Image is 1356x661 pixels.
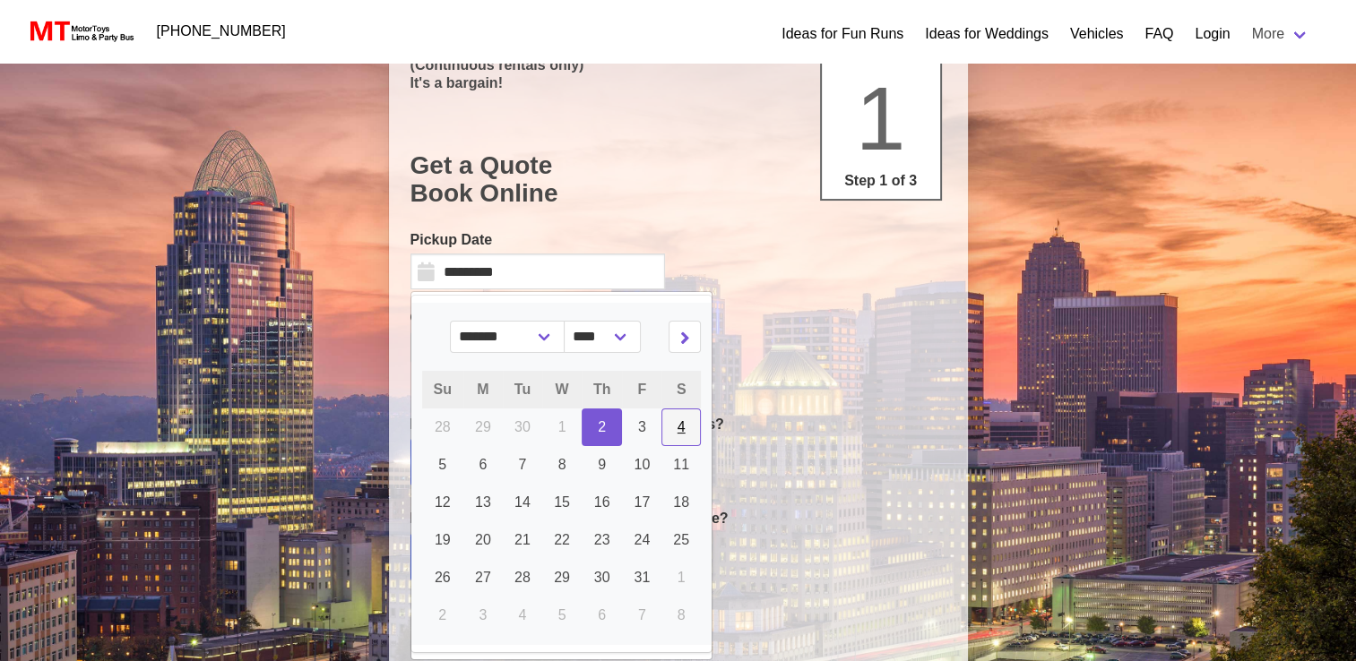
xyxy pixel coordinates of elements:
[634,570,650,585] span: 31
[582,521,623,559] a: 23
[146,13,297,49] a: [PHONE_NUMBER]
[622,559,661,597] a: 31
[477,382,488,397] span: M
[661,446,701,484] a: 11
[582,484,623,521] a: 16
[503,484,542,521] a: 14
[438,457,446,472] span: 5
[422,521,463,559] a: 19
[435,570,451,585] span: 26
[463,559,503,597] a: 27
[598,419,606,434] span: 2
[829,170,933,192] p: Step 1 of 3
[518,607,526,622] span: 4
[503,559,542,597] a: 28
[661,521,701,559] a: 25
[1144,23,1173,45] a: FAQ
[673,457,689,472] span: 11
[678,419,686,434] span: 4
[514,494,531,510] span: 14
[677,382,687,397] span: S
[1070,23,1124,45] a: Vehicles
[634,532,650,547] span: 24
[438,607,446,622] span: 2
[598,607,606,622] span: 6
[514,382,531,397] span: Tu
[475,419,491,434] span: 29
[542,559,582,597] a: 29
[518,457,526,472] span: 7
[634,457,650,472] span: 10
[479,457,487,472] span: 6
[558,457,566,472] span: 8
[435,494,451,510] span: 12
[463,446,503,484] a: 6
[555,382,568,397] span: W
[542,446,582,484] a: 8
[594,494,610,510] span: 16
[435,419,451,434] span: 28
[661,484,701,521] a: 18
[514,570,531,585] span: 28
[463,484,503,521] a: 13
[622,484,661,521] a: 17
[479,607,487,622] span: 3
[925,23,1049,45] a: Ideas for Weddings
[582,408,623,446] a: 2
[514,419,531,434] span: 30
[1195,23,1230,45] a: Login
[622,408,661,446] a: 3
[503,446,542,484] a: 7
[638,607,646,622] span: 7
[422,484,463,521] a: 12
[856,68,906,168] span: 1
[463,521,503,559] a: 20
[622,446,661,484] a: 10
[554,570,570,585] span: 29
[422,446,463,484] a: 5
[637,382,646,397] span: F
[661,408,701,446] a: 4
[503,521,542,559] a: 21
[422,559,463,597] a: 26
[582,446,623,484] a: 9
[410,151,946,208] h1: Get a Quote Book Online
[410,56,946,73] p: (Continuous rentals only)
[593,382,611,397] span: Th
[582,559,623,597] a: 30
[673,494,689,510] span: 18
[594,532,610,547] span: 23
[554,532,570,547] span: 22
[598,457,606,472] span: 9
[475,494,491,510] span: 13
[25,19,135,44] img: MotorToys Logo
[673,532,689,547] span: 25
[554,494,570,510] span: 15
[678,570,686,585] span: 1
[622,521,661,559] a: 24
[594,570,610,585] span: 30
[410,74,946,91] p: It's a bargain!
[434,382,452,397] span: Su
[634,494,650,510] span: 17
[435,532,451,547] span: 19
[475,570,491,585] span: 27
[410,229,665,251] label: Pickup Date
[558,607,566,622] span: 5
[514,532,531,547] span: 21
[782,23,903,45] a: Ideas for Fun Runs
[542,484,582,521] a: 15
[558,419,566,434] span: 1
[475,532,491,547] span: 20
[1241,16,1320,52] a: More
[678,607,686,622] span: 8
[638,419,646,434] span: 3
[542,521,582,559] a: 22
